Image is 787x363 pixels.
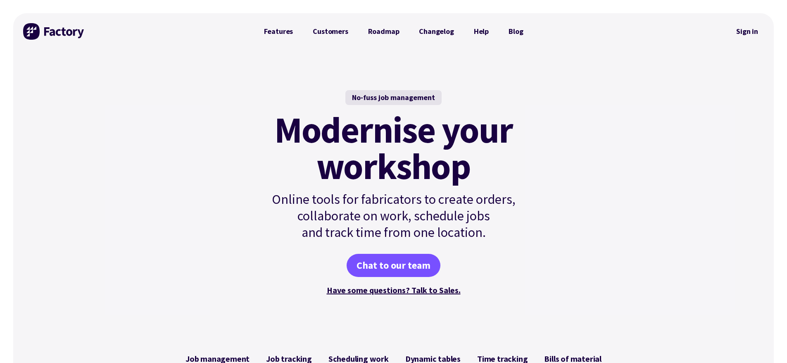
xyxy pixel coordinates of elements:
a: Chat to our team [347,254,440,277]
p: Online tools for fabricators to create orders, collaborate on work, schedule jobs and track time ... [254,191,533,241]
a: Sign in [730,22,764,41]
img: Factory [23,23,85,40]
a: Roadmap [358,23,409,40]
mark: Modernise your workshop [274,112,513,184]
a: Blog [499,23,533,40]
nav: Secondary Navigation [730,22,764,41]
a: Have some questions? Talk to Sales. [327,285,461,295]
nav: Primary Navigation [254,23,533,40]
div: No-fuss job management [345,90,442,105]
a: Changelog [409,23,464,40]
a: Features [254,23,303,40]
a: Help [464,23,499,40]
a: Customers [303,23,358,40]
